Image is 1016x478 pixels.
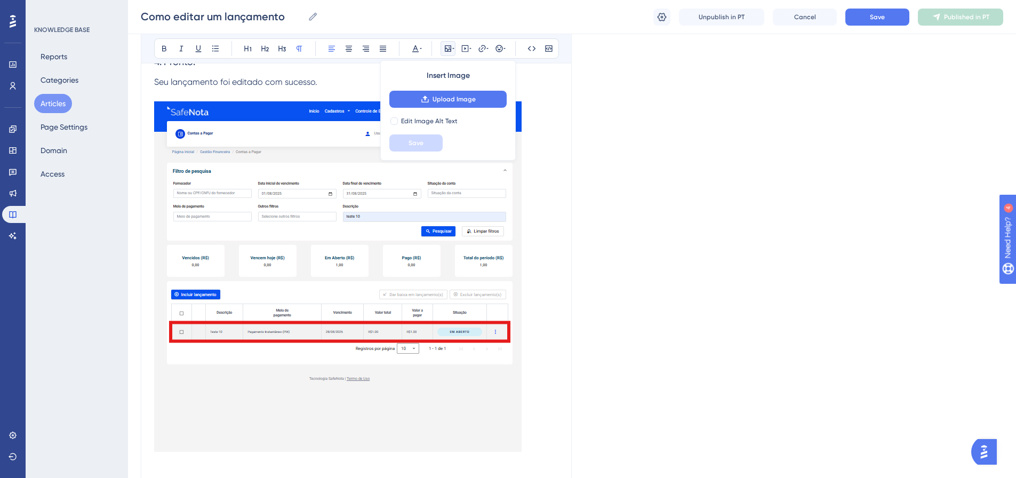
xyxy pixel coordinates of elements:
button: Save [389,134,443,152]
button: Articles [34,94,72,113]
button: Cancel [773,9,837,26]
button: Categories [34,70,85,90]
button: Unpublish in PT [679,9,764,26]
button: Upload Image [389,91,507,108]
span: Save [409,139,423,147]
span: Seu lançamento foi editado com sucesso. [154,77,317,87]
span: Cancel [794,13,816,21]
span: Upload Image [433,95,476,103]
div: 4 [74,5,77,14]
span: Need Help? [25,3,67,15]
div: KNOWLEDGE BASE [34,26,90,34]
button: Domain [34,141,74,160]
span: Edit Image Alt Text [401,117,458,125]
span: Unpublish in PT [699,13,745,21]
button: Reports [34,47,74,66]
span: Insert Image [427,69,470,82]
button: Save [845,9,909,26]
button: Page Settings [34,117,94,137]
iframe: UserGuiding AI Assistant Launcher [971,436,1003,468]
span: Published in PT [944,13,989,21]
span: Save [870,13,885,21]
input: Article Name [141,9,303,24]
button: Published in PT [918,9,1003,26]
button: Access [34,164,71,184]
